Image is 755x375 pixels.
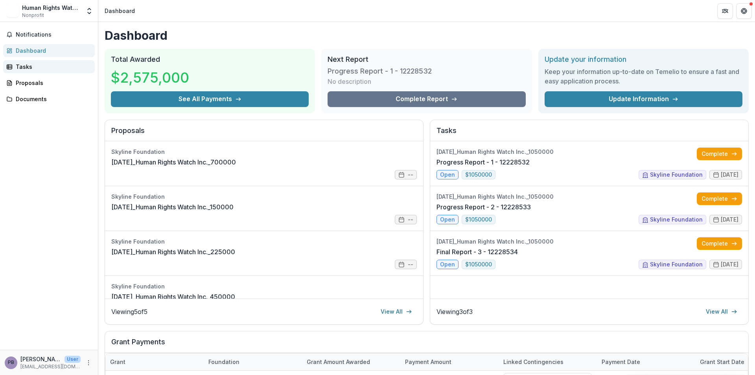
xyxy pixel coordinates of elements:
a: Complete [697,237,742,250]
div: Linked Contingencies [499,353,597,370]
a: Update Information [545,91,742,107]
a: Documents [3,92,95,105]
h3: Keep your information up-to-date on Temelio to ensure a fast and easy application process. [545,67,742,86]
a: Progress Report - 1 - 12228532 [436,157,530,167]
p: Viewing 3 of 3 [436,307,473,316]
div: Pippa Brown [8,360,14,365]
p: [PERSON_NAME] [20,355,61,363]
div: Foundation [204,358,244,366]
nav: breadcrumb [101,5,138,17]
div: Payment Amount [400,358,456,366]
a: View All [376,305,417,318]
div: Human Rights Watch Inc. [22,4,81,12]
button: Get Help [736,3,752,19]
h2: Total Awarded [111,55,309,64]
h2: Update your information [545,55,742,64]
div: Grant amount awarded [302,353,400,370]
div: Dashboard [105,7,135,15]
span: Notifications [16,31,92,38]
a: Complete [697,192,742,205]
h3: $2,575,000 [111,67,189,88]
a: [DATE]_Human Rights Watch Inc._700000 [111,157,236,167]
h2: Proposals [111,126,417,141]
h2: Tasks [436,126,742,141]
div: Grant start date [695,358,749,366]
p: User [64,356,81,363]
div: Foundation [204,353,302,370]
span: Nonprofit [22,12,44,19]
button: More [84,358,93,368]
div: Tasks [16,63,88,71]
a: [DATE]_Human Rights Watch Inc._450000 [111,292,235,301]
div: Payment date [597,358,645,366]
div: Grant [105,358,130,366]
h2: Grant Payments [111,338,742,353]
div: Proposals [16,79,88,87]
a: Dashboard [3,44,95,57]
a: Proposals [3,76,95,89]
div: Payment date [597,353,695,370]
h1: Dashboard [105,28,749,42]
button: See All Payments [111,91,309,107]
p: No description [328,77,371,86]
img: Human Rights Watch Inc. [6,5,19,17]
button: Open entity switcher [84,3,95,19]
button: Partners [717,3,733,19]
a: Complete [697,148,742,160]
div: Documents [16,95,88,103]
a: Progress Report - 2 - 12228533 [436,202,531,212]
h3: Progress Report - 1 - 12228532 [328,67,432,76]
a: Tasks [3,60,95,73]
h2: Next Report [328,55,525,64]
a: [DATE]_Human Rights Watch Inc._225000 [111,247,235,257]
div: Grant amount awarded [302,358,375,366]
a: [DATE]_Human Rights Watch Inc._150000 [111,202,234,212]
p: [EMAIL_ADDRESS][DOMAIN_NAME] [20,363,81,370]
div: Dashboard [16,46,88,55]
div: Grant [105,353,204,370]
div: Linked Contingencies [499,358,568,366]
div: Payment Amount [400,353,499,370]
button: Notifications [3,28,95,41]
p: Viewing 5 of 5 [111,307,147,316]
a: View All [701,305,742,318]
a: Complete Report [328,91,525,107]
a: Final Report - 3 - 12228534 [436,247,518,257]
